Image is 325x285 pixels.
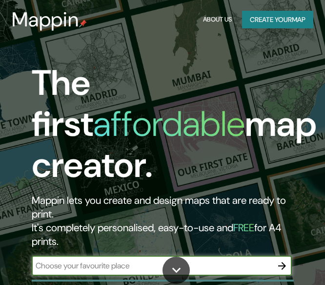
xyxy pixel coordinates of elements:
[93,101,245,147] h1: affordable
[32,194,292,248] h2: Mappin lets you create and design maps that are ready to print. It's completely personalised, eas...
[201,11,234,29] button: About Us
[32,63,317,194] h1: The first map creator.
[79,20,87,27] img: mappin-pin
[242,11,313,29] button: Create yourmap
[32,260,272,271] input: Choose your favourite place
[12,8,79,31] h3: Mappin
[233,221,254,235] h5: FREE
